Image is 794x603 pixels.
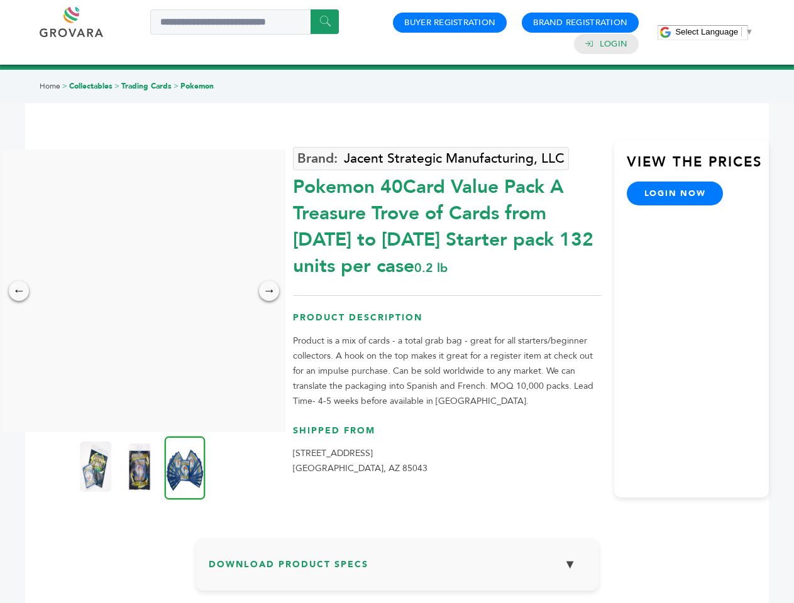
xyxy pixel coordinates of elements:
[404,17,495,28] a: Buyer Registration
[293,425,602,447] h3: Shipped From
[62,81,67,91] span: >
[741,27,742,36] span: ​
[40,81,60,91] a: Home
[533,17,627,28] a: Brand Registration
[180,81,214,91] a: Pokemon
[293,147,569,170] a: Jacent Strategic Manufacturing, LLC
[600,38,627,50] a: Login
[165,436,206,499] img: Pokemon 40-Card Value Pack – A Treasure Trove of Cards from 1996 to 2024 - Starter pack! 132 unit...
[293,446,602,476] p: [STREET_ADDRESS] [GEOGRAPHIC_DATA], AZ 85043
[114,81,119,91] span: >
[80,442,111,492] img: Pokemon 40-Card Value Pack – A Treasure Trove of Cards from 1996 to 2024 - Starter pack! 132 unit...
[554,551,586,578] button: ▼
[627,153,769,182] h3: View the Prices
[124,442,155,492] img: Pokemon 40-Card Value Pack – A Treasure Trove of Cards from 1996 to 2024 - Starter pack! 132 unit...
[150,9,339,35] input: Search a product or brand...
[293,312,602,334] h3: Product Description
[745,27,753,36] span: ▼
[9,281,29,301] div: ←
[209,551,586,587] h3: Download Product Specs
[293,334,602,409] p: Product is a mix of cards - a total grab bag - great for all starters/beginner collectors. A hook...
[69,81,113,91] a: Collectables
[259,281,279,301] div: →
[174,81,179,91] span: >
[675,27,753,36] a: Select Language​
[293,168,602,280] div: Pokemon 40Card Value Pack A Treasure Trove of Cards from [DATE] to [DATE] Starter pack 132 units ...
[627,182,724,205] a: login now
[675,27,738,36] span: Select Language
[414,259,448,276] span: 0.2 lb
[121,81,172,91] a: Trading Cards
